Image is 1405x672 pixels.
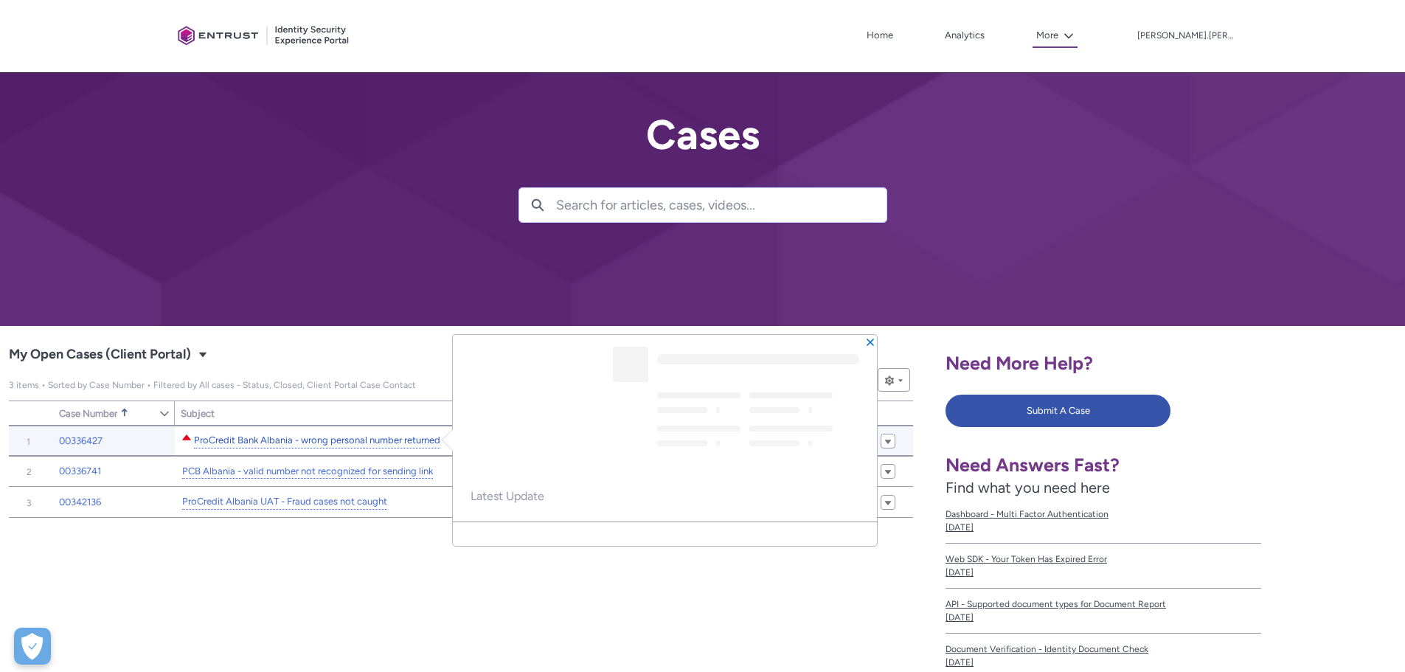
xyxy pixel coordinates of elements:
[946,395,1170,427] button: Submit A Case
[518,112,887,158] h2: Cases
[59,434,103,448] a: 00336427
[14,628,51,665] button: Open Preferences
[519,188,556,222] button: Search
[946,597,1261,611] span: API - Supported document types for Document Report
[1137,31,1233,41] p: [PERSON_NAME].[PERSON_NAME]
[9,426,913,518] table: My Open Cases (Client Portal)
[182,494,387,510] a: ProCredit Albania UAT - Fraud cases not caught
[946,567,974,578] lightning-formatted-date-time: [DATE]
[865,336,875,347] button: Close
[181,432,192,443] lightning-icon: Escalated
[946,479,1110,496] span: Find what you need here
[453,335,877,471] header: Highlights panel header
[946,508,1261,521] span: Dashboard - Multi Factor Authentication
[941,24,988,46] a: Analytics, opens in new tab
[946,454,1261,477] h1: Need Answers Fast?
[9,380,416,390] span: My Open Cases (Client Portal)
[946,642,1261,656] span: Document Verification - Identity Document Check
[194,433,440,448] a: ProCredit Bank Albania - wrong personal number returned
[946,612,974,623] lightning-formatted-date-time: [DATE]
[1137,27,1234,42] button: User Profile alexandru.tudor
[946,553,1261,566] span: Web SDK - Your Token Has Expired Error
[471,489,859,504] span: Latest Update
[946,657,974,668] lightning-formatted-date-time: [DATE]
[59,408,117,419] span: Case Number
[946,352,1093,374] span: Need More Help?
[59,495,101,510] a: 00342136
[14,628,51,665] div: Cookie Preferences
[9,343,191,367] span: My Open Cases (Client Portal)
[863,24,897,46] a: Home
[878,368,910,392] button: List View Controls
[59,464,101,479] a: 00336741
[946,522,974,533] lightning-formatted-date-time: [DATE]
[182,464,433,479] a: PCB Albania - valid number not recognized for sending link
[1033,24,1078,48] button: More
[194,345,212,363] button: Select a List View: Cases
[556,188,887,222] input: Search for articles, cases, videos...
